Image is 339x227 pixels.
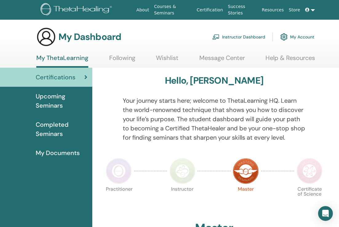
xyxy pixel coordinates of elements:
a: Courses & Seminars [152,1,194,19]
a: Instructor Dashboard [212,30,265,44]
a: Certification [194,4,225,16]
h3: My Dashboard [58,31,121,42]
img: chalkboard-teacher.svg [212,34,220,40]
p: Your journey starts here; welcome to ThetaLearning HQ. Learn the world-renowned technique that sh... [123,96,306,142]
p: Master [233,187,259,213]
img: Practitioner [106,158,132,184]
p: Certificate of Science [297,187,322,213]
div: Open Intercom Messenger [318,206,333,221]
a: Wishlist [156,54,178,66]
a: My Account [280,30,314,44]
p: Instructor [169,187,195,213]
h3: Hello, [PERSON_NAME] [165,75,263,86]
span: My Documents [36,148,80,157]
a: Success Stories [225,1,259,19]
a: Help & Resources [265,54,315,66]
img: Instructor [169,158,195,184]
img: cog.svg [280,32,288,42]
img: generic-user-icon.jpg [36,27,56,47]
a: Following [109,54,135,66]
span: Upcoming Seminars [36,92,87,110]
span: Completed Seminars [36,120,87,138]
a: Message Center [199,54,245,66]
img: logo.png [41,3,114,17]
img: Master [233,158,259,184]
a: About [134,4,151,16]
a: Store [286,4,303,16]
a: My ThetaLearning [36,54,88,68]
p: Practitioner [106,187,132,213]
img: Certificate of Science [297,158,322,184]
a: Resources [259,4,286,16]
span: Certifications [36,73,75,82]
